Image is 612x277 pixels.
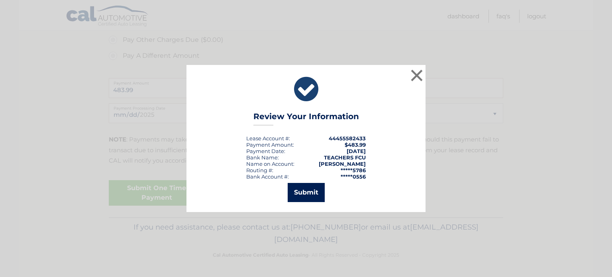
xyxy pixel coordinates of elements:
span: $483.99 [345,141,366,148]
div: Name on Account: [246,161,294,167]
div: Bank Account #: [246,173,289,180]
strong: 44455582433 [329,135,366,141]
span: Payment Date [246,148,284,154]
button: × [409,67,425,83]
div: Routing #: [246,167,273,173]
div: : [246,148,285,154]
strong: TEACHERS FCU [324,154,366,161]
span: [DATE] [347,148,366,154]
h3: Review Your Information [253,112,359,126]
button: Submit [288,183,325,202]
div: Payment Amount: [246,141,294,148]
div: Lease Account #: [246,135,290,141]
div: Bank Name: [246,154,279,161]
strong: [PERSON_NAME] [319,161,366,167]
